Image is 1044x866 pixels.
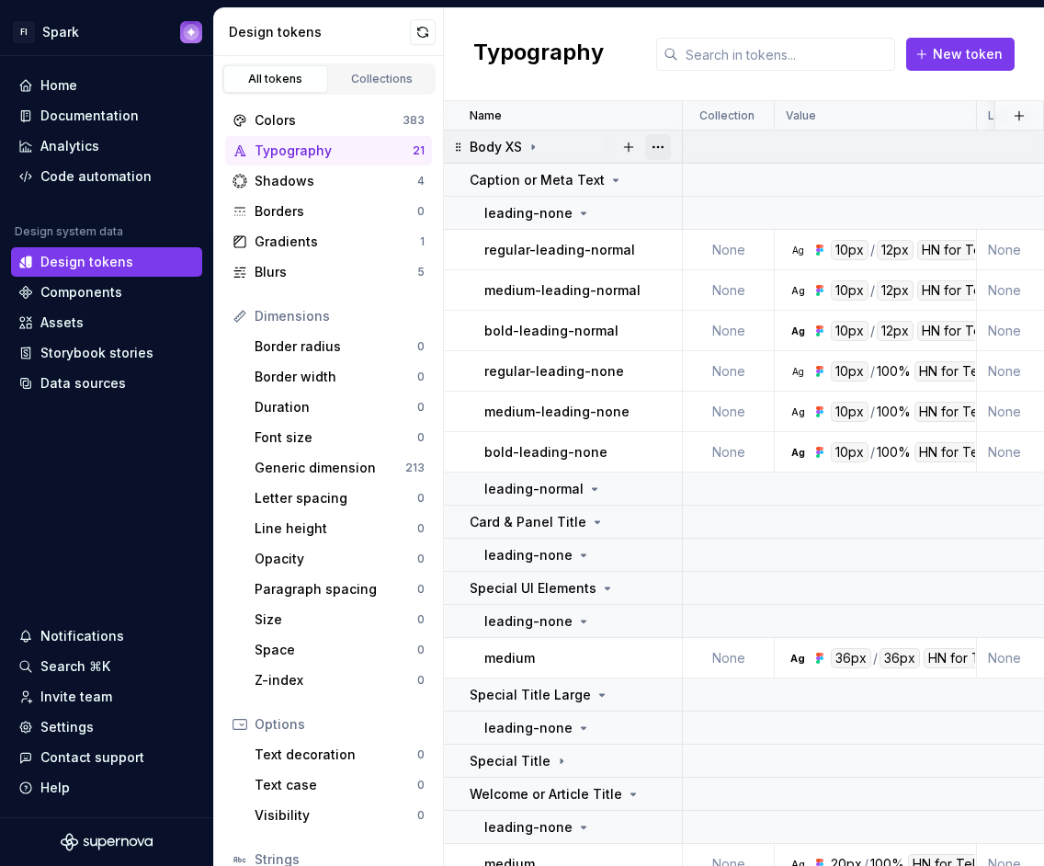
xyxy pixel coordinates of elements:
[40,748,144,767] div: Contact support
[255,715,425,734] div: Options
[417,612,425,627] div: 0
[247,544,432,574] a: Opacity0
[683,311,775,351] td: None
[225,257,432,287] a: Blurs5
[790,364,805,379] div: Ag
[484,649,535,667] p: medium
[11,308,202,337] a: Assets
[473,38,604,71] h2: Typography
[484,480,584,498] p: leading-normal
[11,101,202,131] a: Documentation
[417,430,425,445] div: 0
[11,743,202,772] button: Contact support
[40,107,139,125] div: Documentation
[484,546,573,564] p: leading-none
[790,405,805,419] div: Ag
[790,243,805,257] div: Ag
[11,278,202,307] a: Components
[906,38,1015,71] button: New token
[61,833,153,851] svg: Supernova Logo
[11,247,202,277] a: Design tokens
[40,313,84,332] div: Assets
[831,321,868,341] div: 10px
[924,648,1009,668] div: HN for Telus
[255,263,417,281] div: Blurs
[786,108,816,123] p: Value
[11,712,202,742] a: Settings
[417,778,425,792] div: 0
[484,241,635,259] p: regular-leading-normal
[484,322,618,340] p: bold-leading-normal
[336,72,428,86] div: Collections
[870,402,875,422] div: /
[877,361,911,382] div: 100%
[417,370,425,384] div: 0
[678,38,895,71] input: Search in tokens...
[790,445,805,460] div: Ag
[417,747,425,762] div: 0
[11,773,202,803] button: Help
[255,398,417,416] div: Duration
[247,362,432,392] a: Border width0
[40,167,152,186] div: Code automation
[255,337,417,356] div: Border radius
[255,307,425,325] div: Dimensions
[417,673,425,688] div: 0
[683,230,775,270] td: None
[247,332,432,361] a: Border radius0
[225,227,432,256] a: Gradients1
[40,657,110,676] div: Search ⌘K
[255,202,417,221] div: Borders
[255,233,420,251] div: Gradients
[15,224,123,239] div: Design system data
[870,361,875,382] div: /
[420,234,425,249] div: 1
[917,280,1003,301] div: HN for Telus
[255,172,417,190] div: Shadows
[683,270,775,311] td: None
[417,339,425,354] div: 0
[255,671,417,689] div: Z-index
[11,369,202,398] a: Data sources
[4,12,210,51] button: FISparkDesign System Manager
[42,23,79,41] div: Spark
[917,321,1003,341] div: HN for Telus
[225,197,432,226] a: Borders0
[470,138,522,156] p: Body XS
[683,638,775,678] td: None
[831,442,868,462] div: 10px
[877,321,913,341] div: 12px
[914,442,1000,462] div: HN for Telus
[831,280,868,301] div: 10px
[11,131,202,161] a: Analytics
[13,21,35,43] div: FI
[914,361,1000,382] div: HN for Telus
[403,113,425,128] div: 383
[40,344,153,362] div: Storybook stories
[470,785,622,803] p: Welcome or Article Title
[230,72,322,86] div: All tokens
[255,610,417,629] div: Size
[40,137,99,155] div: Analytics
[255,519,417,538] div: Line height
[255,746,417,764] div: Text decoration
[879,648,920,668] div: 36px
[870,240,875,260] div: /
[11,71,202,100] a: Home
[831,240,868,260] div: 10px
[877,280,913,301] div: 12px
[484,818,573,837] p: leading-none
[11,682,202,712] a: Invite team
[470,171,605,189] p: Caption or Meta Text
[247,514,432,543] a: Line height0
[417,552,425,566] div: 0
[247,575,432,604] a: Paragraph spacing0
[247,484,432,513] a: Letter spacing0
[790,324,805,338] div: Ag
[470,579,596,598] p: Special UI Elements
[247,393,432,422] a: Duration0
[405,461,425,475] div: 213
[255,550,417,568] div: Opacity
[225,106,432,135] a: Colors383
[11,621,202,651] button: Notifications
